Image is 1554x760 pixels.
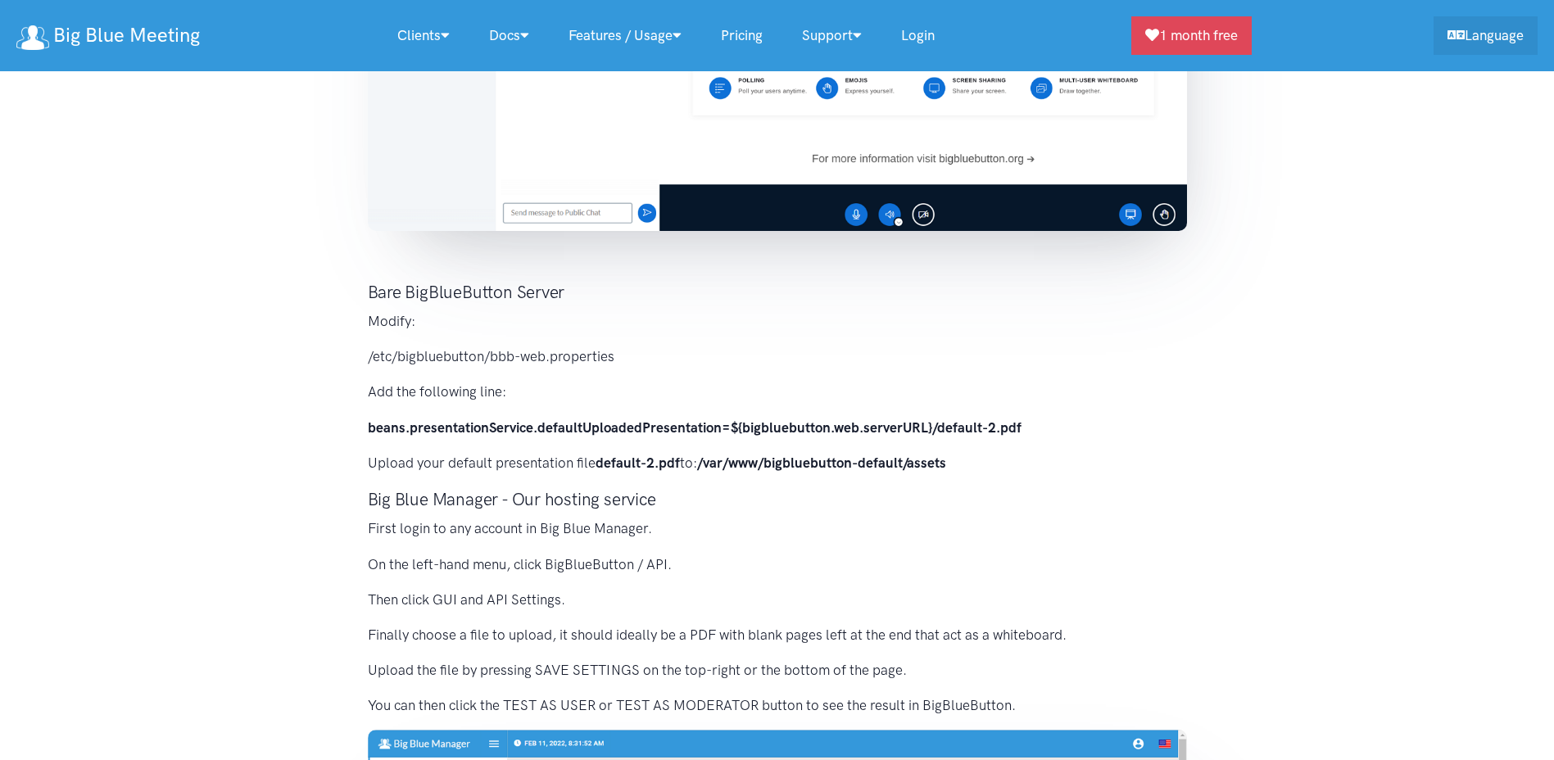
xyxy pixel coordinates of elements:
p: /etc/bigbluebutton/bbb-web.properties [368,346,1187,368]
a: Features / Usage [549,18,701,53]
a: Login [881,18,954,53]
p: You can then click the TEST AS USER or TEST AS MODERATOR button to see the result in BigBlueButton. [368,694,1187,717]
a: Big Blue Meeting [16,18,200,53]
a: Language [1434,16,1538,55]
p: First login to any account in Big Blue Manager. [368,518,1187,540]
a: Docs [469,18,549,53]
img: logo [16,25,49,50]
a: Pricing [701,18,782,53]
a: Support [782,18,881,53]
strong: beans.presentationService.defaultUploadedPresentation=${bigbluebutton.web.serverURL}/default-2.pdf [368,419,1022,436]
strong: default-2.pdf [596,455,680,471]
p: Upload your default presentation file to: [368,452,1187,474]
p: Modify: [368,310,1187,332]
p: On the left-hand menu, click BigBlueButton / API. [368,554,1187,576]
h3: Bare BigBlueButton Server [368,280,1187,304]
p: Finally choose a file to upload, it should ideally be a PDF with blank pages left at the end that... [368,624,1187,646]
p: Add the following line: [368,381,1187,403]
strong: /var/www/bigbluebutton-default/assets [697,455,946,471]
a: Clients [378,18,469,53]
a: 1 month free [1131,16,1252,55]
p: Upload the file by pressing SAVE SETTINGS on the top-right or the bottom of the page. [368,659,1187,681]
p: Then click GUI and API Settings. [368,589,1187,611]
h3: Big Blue Manager - Our hosting service [368,487,1187,511]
